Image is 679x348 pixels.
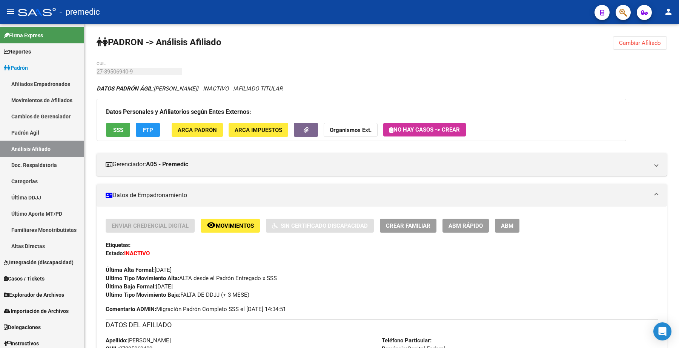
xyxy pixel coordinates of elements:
mat-icon: menu [6,7,15,16]
span: SSS [113,127,123,133]
mat-panel-title: Gerenciador: [106,160,649,169]
strong: Comentario ADMIN: [106,306,156,313]
h3: DATOS DEL AFILIADO [106,320,658,330]
strong: Teléfono Particular: [382,337,432,344]
span: [PERSON_NAME] [106,337,171,344]
span: ABM Rápido [449,222,483,229]
span: [DATE] [106,283,173,290]
strong: PADRON -> Análisis Afiliado [97,37,221,48]
mat-icon: remove_red_eye [207,221,216,230]
span: - premedic [60,4,100,20]
span: ARCA Padrón [178,127,217,133]
span: Explorador de Archivos [4,291,64,299]
button: Sin Certificado Discapacidad [266,219,374,233]
strong: INACTIVO [124,250,150,257]
strong: Estado: [106,250,124,257]
span: Sin Certificado Discapacidad [281,222,368,229]
span: ABM [501,222,513,229]
mat-expansion-panel-header: Datos de Empadronamiento [97,184,667,207]
button: ABM Rápido [442,219,489,233]
button: Movimientos [201,219,260,233]
mat-icon: person [664,7,673,16]
span: [PERSON_NAME] [97,85,197,92]
button: ARCA Padrón [172,123,223,137]
button: Crear Familiar [380,219,436,233]
strong: Ultimo Tipo Movimiento Baja: [106,291,180,298]
span: Instructivos [4,339,39,348]
mat-expansion-panel-header: Gerenciador:A05 - Premedic [97,153,667,176]
strong: Apellido: [106,337,128,344]
span: ALTA desde el Padrón Entregado x SSS [106,275,277,282]
strong: Etiquetas: [106,242,131,248]
span: Delegaciones [4,323,41,331]
button: No hay casos -> Crear [383,123,466,136]
strong: Última Alta Formal: [106,267,155,273]
span: ARCA Impuestos [235,127,282,133]
strong: Organismos Ext. [330,127,372,133]
span: Enviar Credencial Digital [112,222,189,229]
span: Importación de Archivos [4,307,69,315]
button: Organismos Ext. [324,123,378,137]
button: Enviar Credencial Digital [106,219,195,233]
span: Integración (discapacidad) [4,258,74,267]
span: Reportes [4,48,31,56]
span: Crear Familiar [386,222,430,229]
span: FALTA DE DDJJ (+ 3 MESE) [106,291,249,298]
strong: DATOS PADRÓN ÁGIL: [97,85,154,92]
strong: Última Baja Formal: [106,283,156,290]
div: Open Intercom Messenger [653,322,671,340]
span: FTP [143,127,153,133]
span: AFILIADO TITULAR [235,85,283,92]
button: Cambiar Afiliado [613,36,667,50]
span: Movimientos [216,222,254,229]
span: Firma Express [4,31,43,40]
span: Padrón [4,64,28,72]
span: Migración Padrón Completo SSS el [DATE] 14:34:51 [106,305,286,313]
span: [DATE] [106,267,172,273]
button: SSS [106,123,130,137]
strong: Ultimo Tipo Movimiento Alta: [106,275,179,282]
button: ABM [495,219,519,233]
mat-panel-title: Datos de Empadronamiento [106,191,649,199]
span: Casos / Tickets [4,274,45,283]
i: | INACTIVO | [97,85,283,92]
button: FTP [136,123,160,137]
h3: Datos Personales y Afiliatorios según Entes Externos: [106,107,617,117]
span: No hay casos -> Crear [389,126,460,133]
strong: A05 - Premedic [146,160,188,169]
button: ARCA Impuestos [229,123,288,137]
span: Cambiar Afiliado [619,40,661,46]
